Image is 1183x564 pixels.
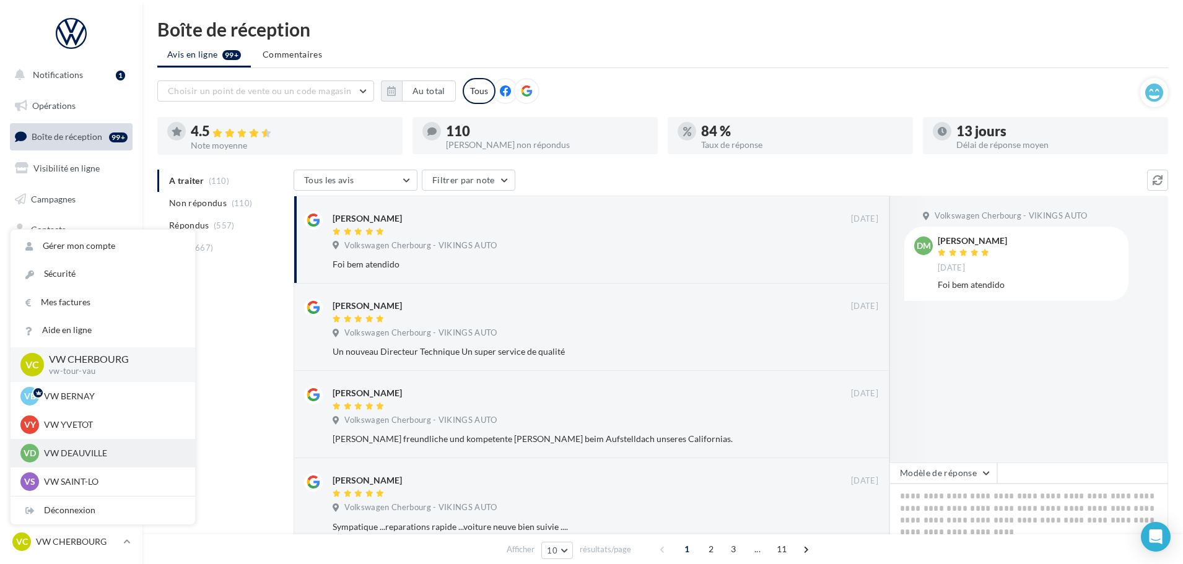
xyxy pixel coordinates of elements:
div: Note moyenne [191,141,393,150]
a: VC VW CHERBOURG [10,530,133,553]
div: 1 [116,71,125,80]
span: Afficher [507,544,535,555]
span: [DATE] [851,301,878,312]
p: vw-tour-vau [49,366,175,377]
div: [PERSON_NAME] [333,212,402,225]
div: [PERSON_NAME] non répondus [446,141,648,149]
button: Au total [381,80,456,102]
span: 2 [701,539,721,559]
div: Sympatique ...reparations rapide ...voiture neuve bien suivie .... [333,521,798,533]
div: 13 jours [956,124,1158,138]
button: Modèle de réponse [889,462,997,484]
a: Visibilité en ligne [7,155,135,181]
span: VS [24,475,35,488]
span: Choisir un point de vente ou un code magasin [168,85,351,96]
p: VW BERNAY [44,390,180,402]
span: Boîte de réception [32,131,102,142]
span: (557) [214,220,235,230]
span: Volkswagen Cherbourg - VIKINGS AUTO [344,240,497,251]
span: Contacts [31,224,66,235]
span: résultats/page [580,544,631,555]
div: 110 [446,124,648,138]
div: Délai de réponse moyen [956,141,1158,149]
button: Notifications 1 [7,62,130,88]
span: 10 [547,545,557,555]
span: Visibilité en ligne [33,163,100,173]
a: Opérations [7,93,135,119]
span: 11 [772,539,792,559]
span: VC [16,536,28,548]
span: Commentaires [263,48,322,61]
div: Open Intercom Messenger [1141,522,1171,552]
p: VW CHERBOURG [36,536,118,548]
a: Sécurité [11,260,195,288]
p: VW YVETOT [44,419,180,431]
div: 99+ [109,132,128,142]
button: Choisir un point de vente ou un code magasin [157,80,374,102]
a: Campagnes DataOnDemand [7,350,135,387]
div: Déconnexion [11,497,195,524]
span: Volkswagen Cherbourg - VIKINGS AUTO [344,415,497,426]
div: Un nouveau Directeur Technique Un super service de qualité [333,345,798,358]
button: Au total [402,80,456,102]
div: Boîte de réception [157,20,1168,38]
div: Tous [463,78,495,104]
span: VD [24,447,36,459]
span: Volkswagen Cherbourg - VIKINGS AUTO [344,328,497,339]
a: PLV et print personnalisable [7,309,135,345]
div: Taux de réponse [701,141,903,149]
span: Répondus [169,219,209,232]
span: (110) [232,198,253,208]
span: [DATE] [938,262,965,274]
span: [DATE] [851,214,878,225]
span: Volkswagen Cherbourg - VIKINGS AUTO [935,210,1087,222]
div: [PERSON_NAME] [333,474,402,487]
span: [DATE] [851,475,878,487]
span: 3 [723,539,743,559]
span: 1 [677,539,697,559]
div: 84 % [701,124,903,138]
span: DM [917,240,931,252]
a: Mes factures [11,289,195,316]
a: Médiathèque [7,248,135,274]
a: Aide en ligne [11,316,195,344]
span: (667) [193,243,214,253]
a: Contacts [7,217,135,243]
span: Campagnes [31,193,76,204]
div: 4.5 [191,124,393,139]
span: Non répondus [169,197,227,209]
span: Volkswagen Cherbourg - VIKINGS AUTO [344,502,497,513]
button: 10 [541,542,573,559]
a: Gérer mon compte [11,232,195,260]
a: Calendrier [7,279,135,305]
p: VW SAINT-LO [44,475,180,488]
span: VC [25,357,39,371]
div: [PERSON_NAME] [938,236,1007,245]
div: [PERSON_NAME] [333,387,402,399]
span: VB [24,390,36,402]
div: Foi bem atendido [938,279,1119,291]
div: [PERSON_NAME] [333,300,402,312]
button: Filtrer par note [422,170,515,191]
span: Tous les avis [304,175,354,185]
span: Opérations [32,100,76,111]
p: VW CHERBOURG [49,352,175,367]
span: Notifications [33,69,83,80]
div: Foi bem atendido [333,258,798,271]
span: VY [24,419,36,431]
p: VW DEAUVILLE [44,447,180,459]
div: [PERSON_NAME] freundliche und kompetente [PERSON_NAME] beim Aufstelldach unseres Californias. [333,433,798,445]
button: Tous les avis [294,170,417,191]
a: Campagnes [7,186,135,212]
span: [DATE] [851,388,878,399]
span: ... [748,539,767,559]
a: Boîte de réception99+ [7,123,135,150]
